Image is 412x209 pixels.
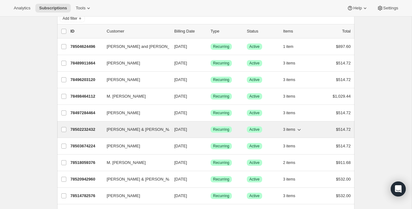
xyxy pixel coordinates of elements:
[107,93,146,99] span: M. [PERSON_NAME]
[103,58,165,68] button: [PERSON_NAME]
[283,144,295,149] span: 3 items
[213,177,229,182] span: Recurring
[373,4,402,13] button: Settings
[249,160,260,165] span: Active
[336,160,351,165] span: $911.68
[383,6,398,11] span: Settings
[353,6,362,11] span: Help
[72,4,95,13] button: Tools
[336,193,351,198] span: $532.00
[70,43,102,50] p: 78504624496
[213,61,229,66] span: Recurring
[283,110,295,115] span: 3 items
[174,44,187,49] span: [DATE]
[336,61,351,65] span: $514.72
[70,125,351,134] div: 78502232432[PERSON_NAME] & [PERSON_NAME][DATE]SuccessRecurringSuccessActive3 items$514.72
[70,75,351,84] div: 78496203120[PERSON_NAME][DATE]SuccessRecurringSuccessActive3 items$514.72
[249,94,260,99] span: Active
[70,176,102,182] p: 78520942960
[336,110,351,115] span: $514.72
[103,91,165,101] button: M. [PERSON_NAME]
[70,59,351,68] div: 78489911664[PERSON_NAME][DATE]SuccessRecurringSuccessActive3 items$514.72
[174,94,187,99] span: [DATE]
[70,143,102,149] p: 78503674224
[107,60,140,66] span: [PERSON_NAME]
[103,125,165,135] button: [PERSON_NAME] & [PERSON_NAME]
[70,28,102,34] p: ID
[70,191,351,200] div: 78514782576[PERSON_NAME][DATE]SuccessRecurringSuccessActive3 items$532.00
[70,92,351,101] div: 78498464112M. [PERSON_NAME][DATE]SuccessRecurringSuccessActive3 items$1,029.44
[213,44,229,49] span: Recurring
[283,94,295,99] span: 3 items
[283,109,302,117] button: 3 items
[247,28,278,34] p: Status
[283,77,295,82] span: 3 items
[283,75,302,84] button: 3 items
[76,6,85,11] span: Tools
[107,110,140,116] span: [PERSON_NAME]
[63,16,77,21] span: Add filter
[107,193,140,199] span: [PERSON_NAME]
[174,177,187,181] span: [DATE]
[174,110,187,115] span: [DATE]
[283,61,295,66] span: 3 items
[103,191,165,201] button: [PERSON_NAME]
[283,127,295,132] span: 3 items
[103,75,165,85] button: [PERSON_NAME]
[283,44,293,49] span: 1 item
[70,160,102,166] p: 78518059376
[174,127,187,132] span: [DATE]
[283,42,300,51] button: 1 item
[107,126,179,133] span: [PERSON_NAME] & [PERSON_NAME]
[14,6,30,11] span: Analytics
[107,28,169,34] p: Customer
[249,193,260,198] span: Active
[213,94,229,99] span: Recurring
[213,160,229,165] span: Recurring
[174,77,187,82] span: [DATE]
[70,60,102,66] p: 78489911664
[70,42,351,51] div: 78504624496[PERSON_NAME] and [PERSON_NAME][DATE]SuccessRecurringSuccessActive1 item$897.60
[249,127,260,132] span: Active
[70,175,351,184] div: 78520942960[PERSON_NAME] & [PERSON_NAME][DATE]SuccessRecurringSuccessActive3 items$532.00
[283,125,302,134] button: 3 items
[249,177,260,182] span: Active
[343,4,372,13] button: Help
[249,110,260,115] span: Active
[249,77,260,82] span: Active
[103,108,165,118] button: [PERSON_NAME]
[70,77,102,83] p: 78496203120
[213,144,229,149] span: Recurring
[103,174,165,184] button: [PERSON_NAME] & [PERSON_NAME]
[283,92,302,101] button: 3 items
[174,160,187,165] span: [DATE]
[70,193,102,199] p: 78514782576
[70,109,351,117] div: 78497284464[PERSON_NAME][DATE]SuccessRecurringSuccessActive3 items$514.72
[333,94,351,99] span: $1,029.44
[283,177,295,182] span: 3 items
[213,127,229,132] span: Recurring
[107,77,140,83] span: [PERSON_NAME]
[249,144,260,149] span: Active
[35,4,71,13] button: Subscriptions
[103,158,165,168] button: M. [PERSON_NAME]
[10,4,34,13] button: Analytics
[283,175,302,184] button: 3 items
[174,144,187,148] span: [DATE]
[211,28,242,34] div: Type
[336,127,351,132] span: $514.72
[174,61,187,65] span: [DATE]
[70,110,102,116] p: 78497284464
[283,158,302,167] button: 2 items
[174,28,206,34] p: Billing Date
[103,42,165,52] button: [PERSON_NAME] and [PERSON_NAME]
[60,15,85,22] button: Add filter
[107,143,140,149] span: [PERSON_NAME]
[391,181,406,196] div: Open Intercom Messenger
[174,193,187,198] span: [DATE]
[283,193,295,198] span: 3 items
[283,142,302,150] button: 3 items
[107,160,146,166] span: M. [PERSON_NAME]
[342,28,351,34] p: Total
[213,110,229,115] span: Recurring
